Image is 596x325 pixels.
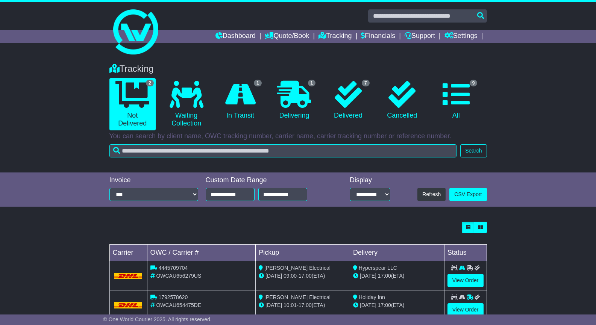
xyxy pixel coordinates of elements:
[109,78,156,130] a: 2 Not Delivered
[325,78,371,122] a: 7 Delivered
[417,188,446,201] button: Refresh
[103,316,212,322] span: © One World Courier 2025. All rights reserved.
[353,301,441,309] div: (ETA)
[254,80,262,86] span: 1
[378,273,391,279] span: 17:00
[259,272,347,280] div: - (ETA)
[299,302,312,308] span: 17:00
[350,245,444,261] td: Delivery
[163,78,209,130] a: Waiting Collection
[378,302,391,308] span: 17:00
[215,30,256,43] a: Dashboard
[284,302,297,308] span: 10:01
[259,301,347,309] div: - (ETA)
[109,176,198,184] div: Invoice
[353,272,441,280] div: (ETA)
[361,30,395,43] a: Financials
[308,80,316,86] span: 1
[359,294,385,300] span: Holiday Inn
[109,132,487,141] p: You can search by client name, OWC tracking number, carrier name, carrier tracking number or refe...
[360,302,376,308] span: [DATE]
[359,265,397,271] span: Hyperspear LLC
[360,273,376,279] span: [DATE]
[447,274,484,287] a: View Order
[265,30,309,43] a: Quote/Book
[147,245,256,261] td: OWC / Carrier #
[264,265,331,271] span: [PERSON_NAME] Electrical
[433,78,479,122] a: 9 All
[217,78,263,122] a: 1 In Transit
[447,303,484,316] a: View Order
[362,80,370,86] span: 7
[158,294,188,300] span: 1792578620
[109,245,147,261] td: Carrier
[114,273,143,279] img: DHL.png
[206,176,326,184] div: Custom Date Range
[444,30,478,43] a: Settings
[271,78,317,122] a: 1 Delivering
[156,302,201,308] span: OWCAU654475DE
[405,30,435,43] a: Support
[158,265,188,271] span: 4445709704
[318,30,352,43] a: Tracking
[460,144,487,157] button: Search
[256,245,350,261] td: Pickup
[299,273,312,279] span: 17:00
[146,80,154,86] span: 2
[106,63,491,74] div: Tracking
[449,188,487,201] a: CSV Export
[284,273,297,279] span: 09:00
[264,294,331,300] span: [PERSON_NAME] Electrical
[265,302,282,308] span: [DATE]
[444,245,487,261] td: Status
[156,273,201,279] span: OWCAU656279US
[379,78,425,122] a: Cancelled
[350,176,390,184] div: Display
[265,273,282,279] span: [DATE]
[114,302,143,308] img: DHL.png
[470,80,478,86] span: 9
